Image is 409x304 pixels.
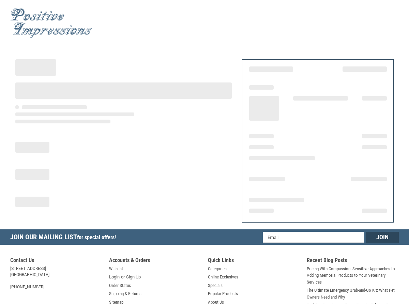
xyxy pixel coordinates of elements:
[77,234,116,241] span: for special offers!
[208,282,223,289] a: Specials
[126,274,141,280] a: Sign Up
[109,274,120,280] a: Login
[208,290,238,297] a: Popular Products
[109,282,131,289] a: Order Status
[10,229,119,247] h5: Join Our Mailing List
[366,232,399,243] input: Join
[263,232,364,243] input: Email
[208,265,227,272] a: Categories
[307,265,399,286] a: Pricing With Compassion: Sensitive Approaches to Adding Memorial Products to Your Veterinary Serv...
[109,257,201,265] h5: Accounts & Orders
[10,257,102,265] h5: Contact Us
[307,257,399,265] h5: Recent Blog Posts
[10,265,102,290] address: [STREET_ADDRESS] [GEOGRAPHIC_DATA] [PHONE_NUMBER]
[307,287,399,300] a: The Ultimate Emergency Grab-and-Go Kit: What Pet Owners Need and Why
[117,274,129,280] span: or
[208,257,300,265] h5: Quick Links
[109,290,141,297] a: Shipping & Returns
[109,265,123,272] a: Wishlist
[208,274,238,280] a: Online Exclusives
[10,8,92,38] img: Positive Impressions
